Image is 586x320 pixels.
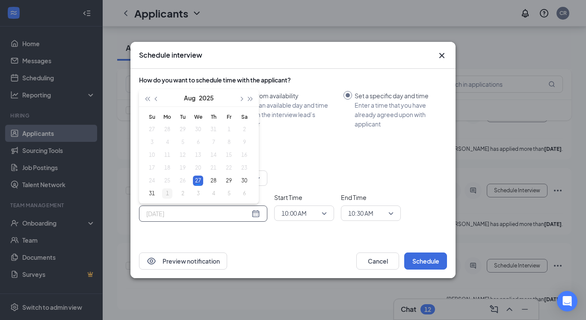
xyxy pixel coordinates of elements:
[175,187,190,200] td: 2025-09-02
[206,110,221,123] th: Th
[146,256,157,266] svg: Eye
[146,209,250,218] input: Aug 27, 2025
[235,91,337,100] div: Select from availability
[208,176,219,186] div: 28
[356,252,399,270] button: Cancel
[144,110,160,123] th: Su
[190,187,206,200] td: 2025-09-03
[355,91,440,100] div: Set a specific day and time
[221,187,237,200] td: 2025-09-05
[437,50,447,61] svg: Cross
[139,50,202,60] h3: Schedule interview
[190,110,206,123] th: We
[224,188,234,199] div: 5
[147,188,157,199] div: 31
[190,174,206,187] td: 2025-08-27
[193,176,203,186] div: 27
[237,187,252,200] td: 2025-09-06
[160,110,175,123] th: Mo
[193,188,203,199] div: 3
[281,207,307,220] span: 10:00 AM
[239,188,249,199] div: 6
[237,174,252,187] td: 2025-08-30
[557,291,577,311] div: Open Intercom Messenger
[139,76,447,84] div: How do you want to schedule time with the applicant?
[162,188,172,199] div: 1
[206,187,221,200] td: 2025-09-04
[221,174,237,187] td: 2025-08-29
[355,100,440,129] div: Enter a time that you have already agreed upon with applicant
[206,174,221,187] td: 2025-08-28
[235,100,337,129] div: Choose an available day and time slot from the interview lead’s calendar
[224,176,234,186] div: 29
[274,193,334,202] span: Start Time
[221,110,237,123] th: Fr
[239,176,249,186] div: 30
[178,188,188,199] div: 2
[348,207,373,220] span: 10:30 AM
[175,110,190,123] th: Tu
[208,188,219,199] div: 4
[341,193,401,202] span: End Time
[437,50,447,61] button: Close
[199,89,214,106] button: 2025
[184,89,195,106] button: Aug
[404,252,447,270] button: Schedule
[139,252,227,270] button: EyePreview notification
[237,110,252,123] th: Sa
[144,187,160,200] td: 2025-08-31
[160,187,175,200] td: 2025-09-01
